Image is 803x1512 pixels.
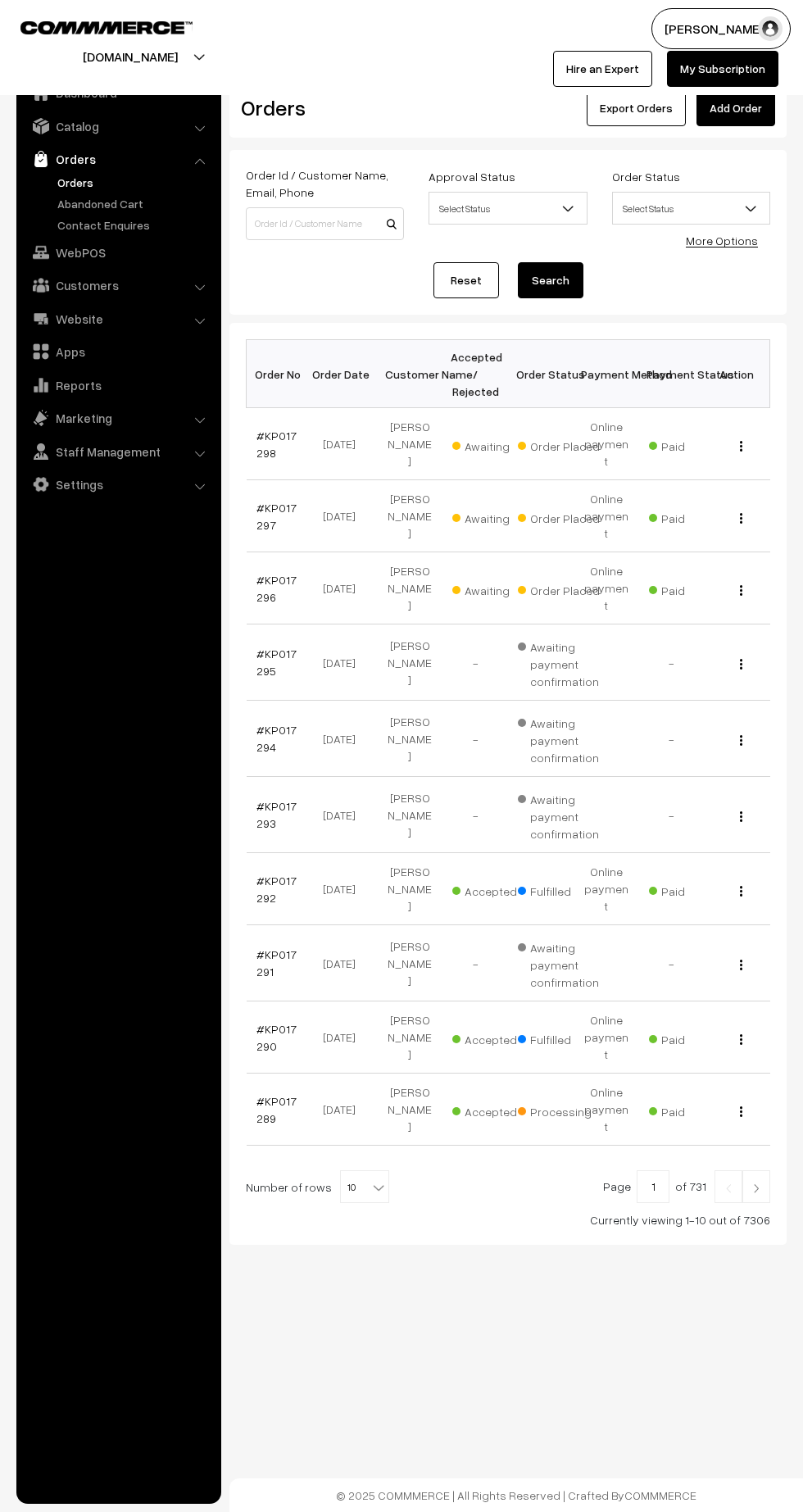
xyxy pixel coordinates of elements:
[20,370,215,400] a: Reports
[452,1027,534,1048] span: Accepted
[740,735,742,746] img: Menu
[311,853,377,925] td: [DATE]
[574,340,639,408] th: Payment Method
[311,408,377,480] td: [DATE]
[341,1171,388,1204] span: 10
[311,1001,377,1074] td: [DATE]
[256,799,297,830] a: #KP017293
[311,552,377,624] td: [DATE]
[20,111,215,141] a: Catalog
[518,634,600,690] span: Awaiting payment confirmation
[639,925,705,1001] td: -
[740,960,742,970] img: Menu
[246,1178,332,1196] span: Number of rows
[574,480,639,552] td: Online payment
[613,194,769,223] span: Select Status
[20,21,193,34] img: COMMMERCE
[256,723,297,754] a: #KP017294
[518,1027,600,1048] span: Fulfilled
[639,624,705,701] td: -
[20,403,215,433] a: Marketing
[377,480,442,552] td: [PERSON_NAME]
[749,1183,764,1193] img: Right
[587,90,686,126] button: Export Orders
[612,168,680,185] label: Order Status
[377,408,442,480] td: [PERSON_NAME]
[377,925,442,1001] td: [PERSON_NAME]
[377,1001,442,1074] td: [PERSON_NAME]
[452,879,534,900] span: Accepted
[452,506,534,527] span: Awaiting
[311,340,377,408] th: Order Date
[721,1183,736,1193] img: Left
[377,777,442,853] td: [PERSON_NAME]
[377,340,442,408] th: Customer Name
[311,480,377,552] td: [DATE]
[452,434,534,455] span: Awaiting
[518,506,600,527] span: Order Placed
[518,787,600,842] span: Awaiting payment confirmation
[740,811,742,822] img: Menu
[377,701,442,777] td: [PERSON_NAME]
[508,340,574,408] th: Order Status
[740,659,742,670] img: Menu
[256,1094,297,1125] a: #KP017289
[311,925,377,1001] td: [DATE]
[667,51,778,87] a: My Subscription
[377,552,442,624] td: [PERSON_NAME]
[452,578,534,599] span: Awaiting
[651,8,791,49] button: [PERSON_NAME]
[740,513,742,524] img: Menu
[442,701,508,777] td: -
[256,573,297,604] a: #KP017296
[311,777,377,853] td: [DATE]
[20,238,215,267] a: WebPOS
[553,51,652,87] a: Hire an Expert
[758,16,783,41] img: user
[20,16,164,36] a: COMMMERCE
[649,506,731,527] span: Paid
[740,886,742,897] img: Menu
[442,624,508,701] td: -
[229,1478,803,1512] footer: © 2025 COMMMERCE | All Rights Reserved | Crafted By
[377,624,442,701] td: [PERSON_NAME]
[649,578,731,599] span: Paid
[639,340,705,408] th: Payment Status
[20,437,215,466] a: Staff Management
[256,1022,297,1053] a: #KP017290
[256,429,297,460] a: #KP017298
[518,262,583,298] button: Search
[247,340,312,408] th: Order No
[518,1099,600,1120] span: Processing
[649,434,731,455] span: Paid
[675,1179,706,1193] span: of 731
[256,647,297,678] a: #KP017295
[246,166,404,201] label: Order Id / Customer Name, Email, Phone
[740,441,742,452] img: Menu
[429,168,515,185] label: Approval Status
[452,1099,534,1120] span: Accepted
[740,585,742,596] img: Menu
[241,95,402,120] h2: Orders
[442,925,508,1001] td: -
[20,144,215,174] a: Orders
[518,578,600,599] span: Order Placed
[518,879,600,900] span: Fulfilled
[649,1027,731,1048] span: Paid
[246,1211,770,1228] div: Currently viewing 1-10 out of 7306
[740,1034,742,1045] img: Menu
[53,174,215,191] a: Orders
[518,434,600,455] span: Order Placed
[518,711,600,766] span: Awaiting payment confirmation
[256,947,297,978] a: #KP017291
[377,1074,442,1146] td: [PERSON_NAME]
[696,90,775,126] a: Add Order
[442,340,508,408] th: Accepted / Rejected
[518,935,600,991] span: Awaiting payment confirmation
[246,207,404,240] input: Order Id / Customer Name / Customer Email / Customer Phone
[311,1074,377,1146] td: [DATE]
[649,879,731,900] span: Paid
[442,777,508,853] td: -
[612,192,770,225] span: Select Status
[53,216,215,234] a: Contact Enquires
